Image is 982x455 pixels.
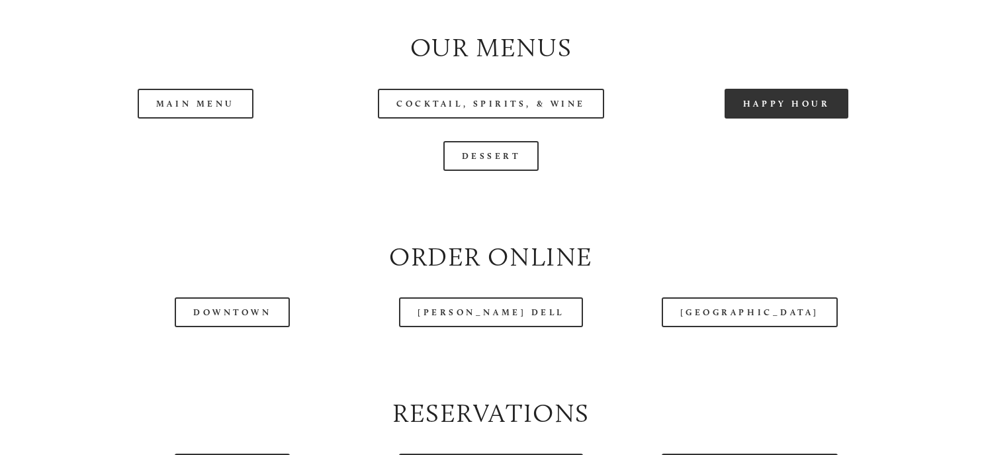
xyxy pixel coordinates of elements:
a: Cocktail, Spirits, & Wine [378,89,604,119]
a: [GEOGRAPHIC_DATA] [662,297,838,327]
a: Downtown [175,297,290,327]
h2: Reservations [59,395,923,431]
a: [PERSON_NAME] Dell [399,297,583,327]
a: Dessert [443,141,539,171]
a: Happy Hour [725,89,849,119]
h2: Order Online [59,238,923,275]
a: Main Menu [138,89,253,119]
